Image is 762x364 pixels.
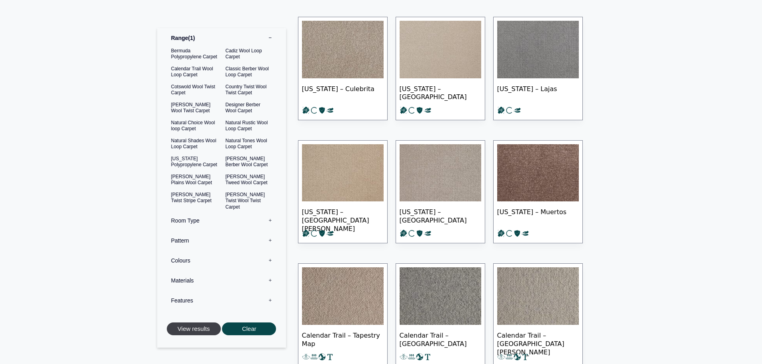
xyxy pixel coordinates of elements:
[298,140,388,244] a: [US_STATE] – [GEOGRAPHIC_DATA][PERSON_NAME]
[222,322,276,336] button: Clear
[497,201,579,229] span: [US_STATE] – Muertos
[396,17,485,120] a: [US_STATE] – [GEOGRAPHIC_DATA]
[302,78,384,106] span: [US_STATE] – Culebrita
[497,325,579,353] span: Calendar Trail – [GEOGRAPHIC_DATA][PERSON_NAME]
[163,271,280,290] label: Materials
[188,35,195,41] span: 1
[400,201,481,229] span: [US_STATE] – [GEOGRAPHIC_DATA]
[298,17,388,120] a: [US_STATE] – Culebrita
[163,231,280,251] label: Pattern
[400,78,481,106] span: [US_STATE] – [GEOGRAPHIC_DATA]
[163,211,280,231] label: Room Type
[163,251,280,271] label: Colours
[167,322,221,336] button: View results
[163,290,280,310] label: Features
[497,78,579,106] span: [US_STATE] – Lajas
[163,28,280,48] label: Range
[396,140,485,244] a: [US_STATE] – [GEOGRAPHIC_DATA]
[302,325,384,353] span: Calendar Trail – Tapestry Map
[400,325,481,353] span: Calendar Trail – [GEOGRAPHIC_DATA]
[493,140,583,244] a: [US_STATE] – Muertos
[302,201,384,229] span: [US_STATE] – [GEOGRAPHIC_DATA][PERSON_NAME]
[493,17,583,120] a: [US_STATE] – Lajas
